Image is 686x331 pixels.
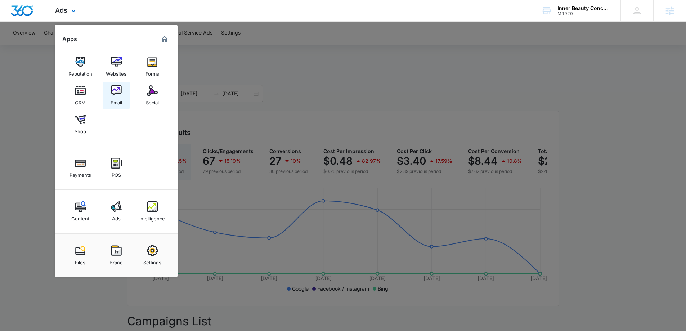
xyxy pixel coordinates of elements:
div: Reputation [68,67,92,77]
a: Ads [103,198,130,225]
a: POS [103,154,130,182]
a: Marketing 360® Dashboard [159,33,170,45]
a: Shop [67,111,94,138]
div: Shop [75,125,86,134]
div: Settings [143,256,161,265]
a: Files [67,242,94,269]
div: account id [557,11,610,16]
div: Brand [109,256,123,265]
div: Intelligence [139,212,165,222]
a: Forms [139,53,166,80]
a: Content [67,198,94,225]
a: Social [139,82,166,109]
div: Files [75,256,85,265]
a: Payments [67,154,94,182]
div: Content [71,212,89,222]
a: Websites [103,53,130,80]
div: CRM [75,96,86,106]
div: Ads [112,212,121,222]
div: Social [146,96,159,106]
span: Ads [55,6,67,14]
div: Websites [106,67,126,77]
div: Payments [70,169,91,178]
div: POS [112,169,121,178]
a: Email [103,82,130,109]
a: Brand [103,242,130,269]
a: Intelligence [139,198,166,225]
a: CRM [67,82,94,109]
div: account name [557,5,610,11]
h2: Apps [62,36,77,43]
div: Forms [145,67,159,77]
a: Reputation [67,53,94,80]
div: Email [111,96,122,106]
a: Settings [139,242,166,269]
